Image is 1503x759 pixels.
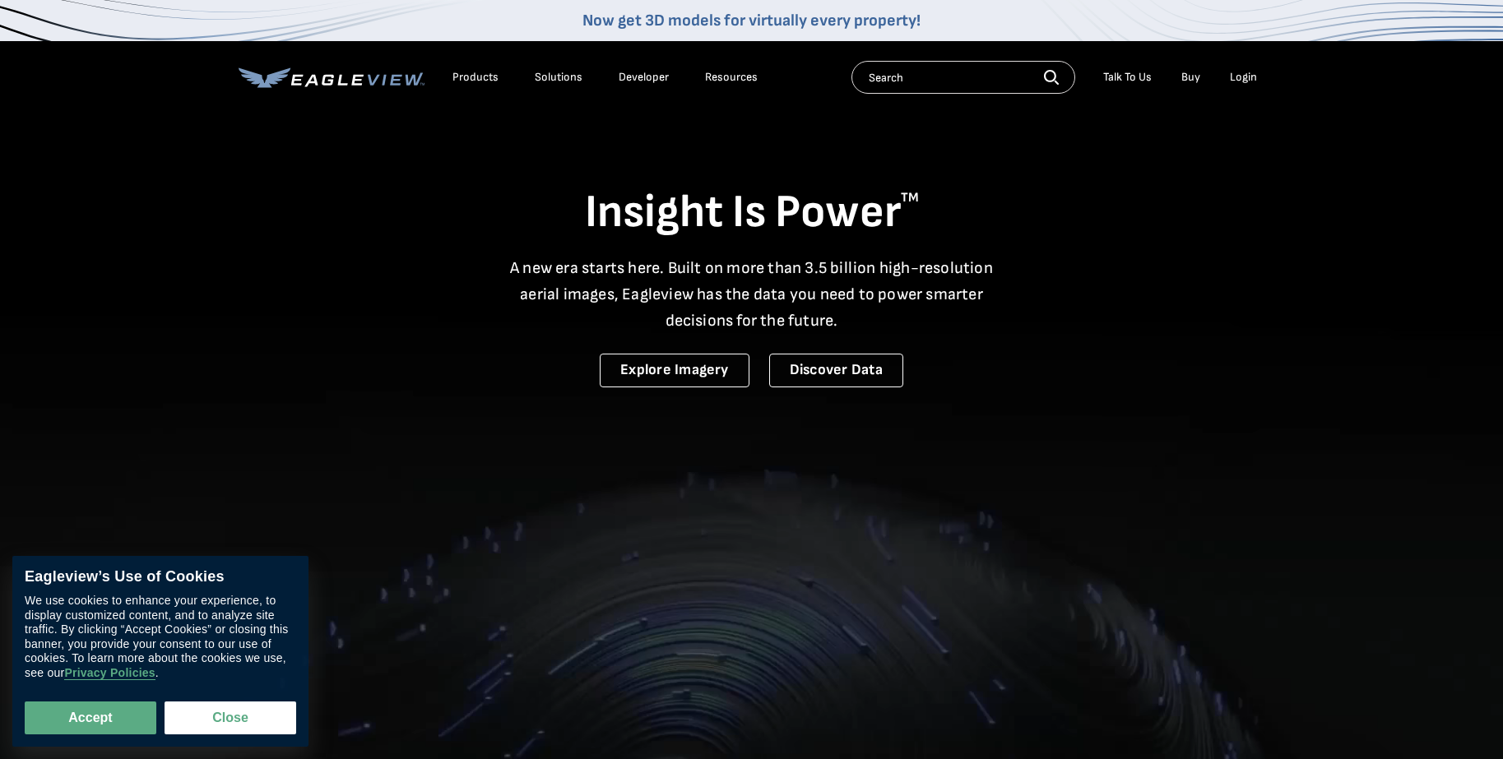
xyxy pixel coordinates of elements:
[600,354,749,387] a: Explore Imagery
[500,255,1004,334] p: A new era starts here. Built on more than 3.5 billion high-resolution aerial images, Eagleview ha...
[1181,70,1200,85] a: Buy
[1103,70,1152,85] div: Talk To Us
[165,701,296,734] button: Close
[239,184,1265,242] h1: Insight Is Power
[452,70,499,85] div: Products
[851,61,1075,94] input: Search
[769,354,903,387] a: Discover Data
[25,701,156,734] button: Accept
[25,568,296,586] div: Eagleview’s Use of Cookies
[25,595,296,681] div: We use cookies to enhance your experience, to display customized content, and to analyze site tra...
[705,70,758,85] div: Resources
[901,190,919,206] sup: TM
[535,70,582,85] div: Solutions
[582,11,921,30] a: Now get 3D models for virtually every property!
[1230,70,1257,85] div: Login
[64,667,155,681] a: Privacy Policies
[619,70,669,85] a: Developer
